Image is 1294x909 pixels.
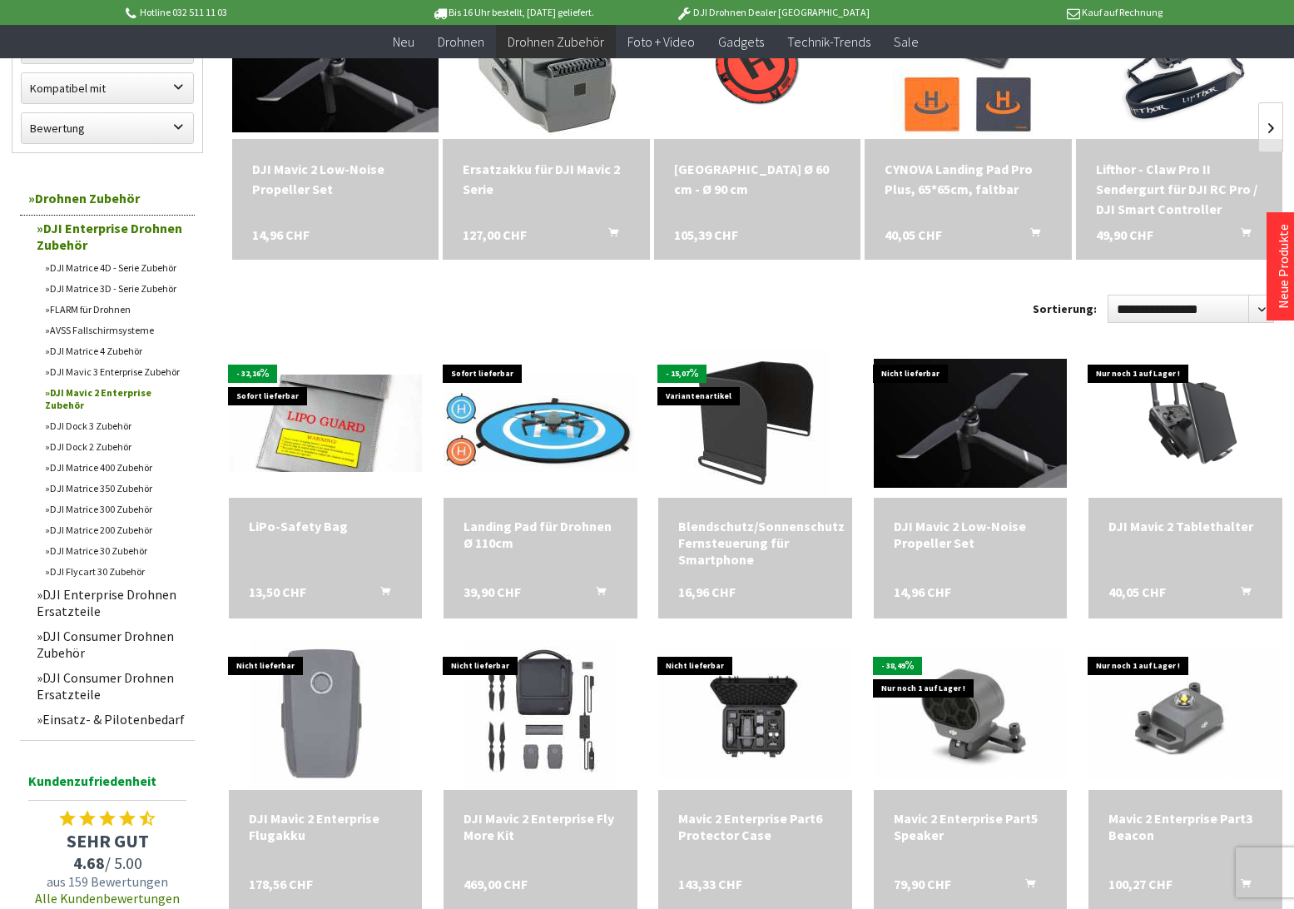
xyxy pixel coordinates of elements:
[28,623,195,665] a: DJI Consumer Drohnen Zubehör
[463,159,629,199] div: Ersatzakku für DJI Mavic 2 Serie
[627,33,695,50] span: Foto + Video
[1108,518,1262,534] a: DJI Mavic 2 Tablethalter 40,05 CHF In den Warenkorb
[35,890,180,907] a: Alle Kundenbewertungen
[28,665,195,707] a: DJI Consumer Drohnen Ersatzteile
[37,257,195,278] a: DJI Matrice 4D - Serie Zubehör
[1108,876,1173,892] span: 100,27 CHF
[20,873,195,890] span: aus 159 Bewertungen
[426,25,496,59] a: Drohnen
[642,2,902,22] p: DJI Drohnen Dealer [GEOGRAPHIC_DATA]
[678,584,736,600] span: 16,96 CHF
[37,457,195,478] a: DJI Matrice 400 Zubehör
[249,810,403,843] a: DJI Mavic 2 Enterprise Flugakku 178,56 CHF
[496,25,616,59] a: Drohnen Zubehör
[674,225,738,245] span: 105,39 CHF
[508,33,604,50] span: Drohnen Zubehör
[894,33,919,50] span: Sale
[37,478,195,499] a: DJI Matrice 350 Zubehör
[894,584,951,600] span: 14,96 CHF
[438,33,484,50] span: Drohnen
[20,852,195,873] span: / 5.00
[252,225,310,245] span: 14,96 CHF
[249,876,313,892] span: 178,56 CHF
[464,518,617,551] div: Landing Pad für Drohnen Ø 110cm
[381,25,426,59] a: Neu
[678,518,832,568] a: Blendschutz/Sonnenschutz Fernsteuerung für Smartphone 16,96 CHF
[37,415,195,436] a: DJI Dock 3 Zubehör
[73,852,105,873] span: 4.68
[1088,650,1282,779] img: Mavic 2 Enterprise Part3 Beacon
[37,320,195,340] a: AVSS Fallschirmsysteme
[250,640,400,790] img: DJI Mavic 2 Enterprise Flugakku
[885,225,942,245] span: 40,05 CHF
[787,33,870,50] span: Technik-Trends
[885,159,1051,199] div: CYNOVA Landing Pad Pro Plus, 65*65cm, faltbar
[463,159,629,199] a: Ersatzakku für DJI Mavic 2 Serie 127,00 CHF In den Warenkorb
[393,33,414,50] span: Neu
[1221,584,1261,605] button: In den Warenkorb
[874,650,1068,779] img: Mavic 2 Enterprise Part5 Speaker
[678,810,832,843] div: Mavic 2 Enterprise Part6 Protector Case
[681,348,830,498] img: Blendschutz/Sonnenschutz Fernsteuerung für Smartphone
[383,2,642,22] p: Bis 16 Uhr bestellt, [DATE] geliefert.
[249,518,403,534] div: LiPo-Safety Bag
[249,810,403,843] div: DJI Mavic 2 Enterprise Flugakku
[894,518,1048,551] div: DJI Mavic 2 Low-Noise Propeller Set
[776,25,882,59] a: Technik-Trends
[465,640,615,790] img: DJI Mavic 2 Enterprise Fly More Kit
[678,876,742,892] span: 143,33 CHF
[28,770,186,801] span: Kundenzufriedenheit
[1108,810,1262,843] a: Mavic 2 Enterprise Part3 Beacon 100,27 CHF In den Warenkorb
[894,810,1048,843] div: Mavic 2 Enterprise Part5 Speaker
[678,810,832,843] a: Mavic 2 Enterprise Part6 Protector Case 143,33 CHF
[1096,159,1262,219] a: Lifthor - Claw Pro II Sendergurt für DJI RC Pro / DJI Smart Controller 49,90 CHF In den Warenkorb
[20,829,195,852] span: SEHR GUT
[28,216,195,257] a: DJI Enterprise Drohnen Zubehör
[1005,876,1045,897] button: In den Warenkorb
[903,2,1163,22] p: Kauf auf Rechnung
[37,361,195,382] a: DJI Mavic 3 Enterprise Zubehör
[678,518,832,568] div: Blendschutz/Sonnenschutz Fernsteuerung für Smartphone
[1010,225,1050,246] button: In den Warenkorb
[658,650,852,779] img: Mavic 2 Enterprise Part6 Protector Case
[229,375,423,472] img: LiPo-Safety Bag
[706,25,776,59] a: Gadgets
[1108,810,1262,843] div: Mavic 2 Enterprise Part3 Beacon
[464,518,617,551] a: Landing Pad für Drohnen Ø 110cm 39,90 CHF In den Warenkorb
[674,159,840,199] div: [GEOGRAPHIC_DATA] Ø 60 cm - Ø 90 cm
[1033,296,1097,322] label: Sortierung:
[360,584,400,605] button: In den Warenkorb
[37,561,195,582] a: DJI Flycart 30 Zubehör
[1096,225,1153,245] span: 49,90 CHF
[1088,369,1282,478] img: DJI Mavic 2 Tablethalter
[252,159,419,199] div: DJI Mavic 2 Low-Noise Propeller Set
[37,540,195,561] a: DJI Matrice 30 Zubehör
[1096,159,1262,219] div: Lifthor - Claw Pro II Sendergurt für DJI RC Pro / DJI Smart Controller
[1108,518,1262,534] div: DJI Mavic 2 Tablethalter
[1275,224,1292,309] a: Neue Produkte
[894,518,1048,551] a: DJI Mavic 2 Low-Noise Propeller Set 14,96 CHF
[885,159,1051,199] a: CYNOVA Landing Pad Pro Plus, 65*65cm, faltbar 40,05 CHF In den Warenkorb
[464,584,521,600] span: 39,90 CHF
[37,436,195,457] a: DJI Dock 2 Zubehör
[20,181,195,216] a: Drohnen Zubehör
[1221,225,1261,246] button: In den Warenkorb
[37,519,195,540] a: DJI Matrice 200 Zubehör
[22,113,193,143] label: Bewertung
[37,340,195,361] a: DJI Matrice 4 Zubehör
[37,299,195,320] a: FLARM für Drohnen
[616,25,706,59] a: Foto + Video
[718,33,764,50] span: Gadgets
[874,359,1068,488] img: DJI Mavic 2 Low-Noise Propeller Set
[464,810,617,843] div: DJI Mavic 2 Enterprise Fly More Kit
[444,372,637,474] img: Landing Pad für Drohnen Ø 110cm
[28,707,195,732] a: Einsatz- & Pilotenbedarf
[28,582,195,623] a: DJI Enterprise Drohnen Ersatzteile
[37,278,195,299] a: DJI Matrice 3D - Serie Zubehör
[588,225,628,246] button: In den Warenkorb
[464,876,528,892] span: 469,00 CHF
[894,810,1048,843] a: Mavic 2 Enterprise Part5 Speaker 79,90 CHF In den Warenkorb
[463,225,527,245] span: 127,00 CHF
[576,584,616,605] button: In den Warenkorb
[252,159,419,199] a: DJI Mavic 2 Low-Noise Propeller Set 14,96 CHF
